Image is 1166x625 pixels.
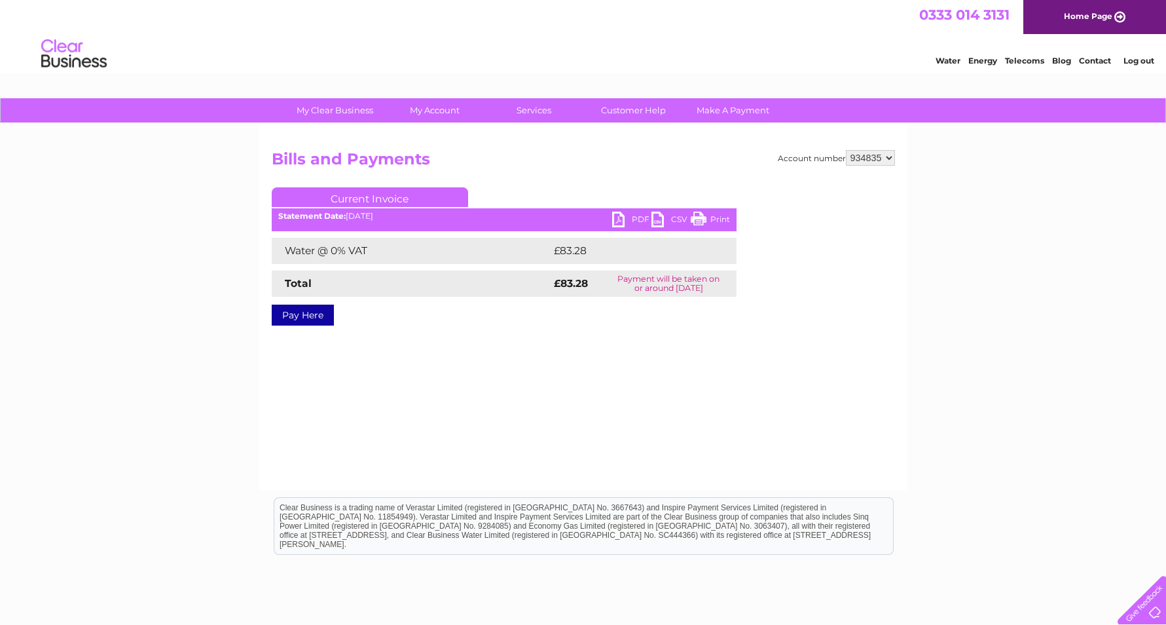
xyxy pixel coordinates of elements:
td: Water @ 0% VAT [272,238,551,264]
a: Print [691,212,730,231]
a: CSV [651,212,691,231]
a: Customer Help [579,98,687,123]
a: Log out [1123,56,1154,66]
td: Payment will be taken on or around [DATE] [601,271,737,297]
a: 0333 014 3131 [919,7,1010,23]
h2: Bills and Payments [272,150,895,175]
td: £83.28 [551,238,710,264]
a: My Clear Business [281,98,389,123]
div: [DATE] [272,212,737,221]
a: Telecoms [1005,56,1044,66]
a: Current Invoice [272,187,468,207]
strong: Total [285,277,312,290]
strong: £83.28 [554,277,588,290]
div: Clear Business is a trading name of Verastar Limited (registered in [GEOGRAPHIC_DATA] No. 3667643... [274,7,893,64]
a: Pay Here [272,305,334,326]
a: Energy [968,56,997,66]
a: Contact [1079,56,1111,66]
a: My Account [380,98,488,123]
a: Make A Payment [679,98,787,123]
img: logo.png [41,34,107,74]
b: Statement Date: [278,211,346,221]
a: Blog [1052,56,1071,66]
a: PDF [612,212,651,231]
div: Account number [778,150,895,166]
a: Water [936,56,960,66]
a: Services [480,98,588,123]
